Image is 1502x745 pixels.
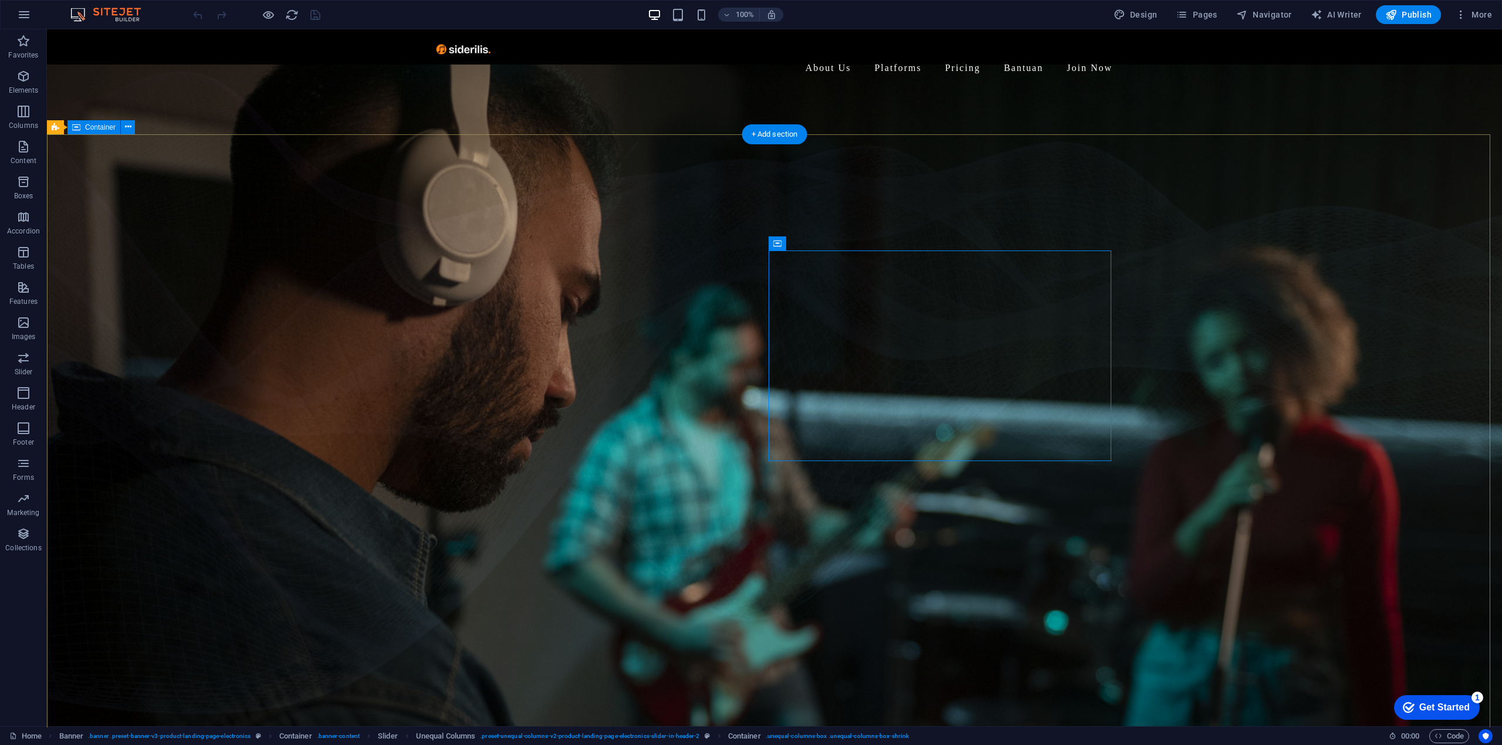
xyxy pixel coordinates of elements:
[279,729,312,743] span: Click to select. Double-click to edit
[1479,729,1493,743] button: Usercentrics
[1455,9,1492,21] span: More
[1306,5,1366,24] button: AI Writer
[7,508,39,517] p: Marketing
[480,729,699,743] span: . preset-unequal-columns-v2-product-landing-page-electronics-slider-in-header-2
[285,8,299,22] button: reload
[1389,729,1420,743] h6: Session time
[9,297,38,306] p: Features
[378,729,398,743] span: Click to select. Double-click to edit
[1109,5,1162,24] div: Design (Ctrl+Alt+Y)
[1401,729,1419,743] span: 00 00
[1232,5,1297,24] button: Navigator
[9,121,38,130] p: Columns
[59,729,84,743] span: Click to select. Double-click to edit
[1171,5,1222,24] button: Pages
[11,156,36,165] p: Content
[766,729,909,743] span: . unequal-columns-box .unequal-columns-box-shrink
[285,8,299,22] i: Reload page
[1385,9,1432,21] span: Publish
[13,473,34,482] p: Forms
[1176,9,1217,21] span: Pages
[742,124,807,144] div: + Add section
[9,6,95,31] div: Get Started 1 items remaining, 80% complete
[12,402,35,412] p: Header
[728,729,761,743] span: Click to select. Double-click to edit
[1114,9,1158,21] span: Design
[8,50,38,60] p: Favorites
[67,8,155,22] img: Editor Logo
[35,13,85,23] div: Get Started
[1109,5,1162,24] button: Design
[14,191,33,201] p: Boxes
[1236,9,1292,21] span: Navigator
[1409,732,1411,740] span: :
[9,729,42,743] a: Click to cancel selection. Double-click to open Pages
[12,332,36,341] p: Images
[15,367,33,377] p: Slider
[9,86,39,95] p: Elements
[1429,729,1469,743] button: Code
[13,262,34,271] p: Tables
[1450,5,1497,24] button: More
[1376,5,1441,24] button: Publish
[7,226,40,236] p: Accordion
[1435,729,1464,743] span: Code
[261,8,275,22] button: Click here to leave preview mode and continue editing
[13,438,34,447] p: Footer
[256,733,261,739] i: This element is a customizable preset
[416,729,475,743] span: Click to select. Double-click to edit
[5,543,41,553] p: Collections
[718,8,760,22] button: 100%
[317,729,360,743] span: . banner-content
[1311,9,1362,21] span: AI Writer
[87,2,99,14] div: 1
[88,729,251,743] span: . banner .preset-banner-v3-product-landing-page-electronics
[705,733,710,739] i: This element is a customizable preset
[59,729,909,743] nav: breadcrumb
[736,8,755,22] h6: 100%
[766,9,777,20] i: On resize automatically adjust zoom level to fit chosen device.
[85,124,116,131] span: Container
